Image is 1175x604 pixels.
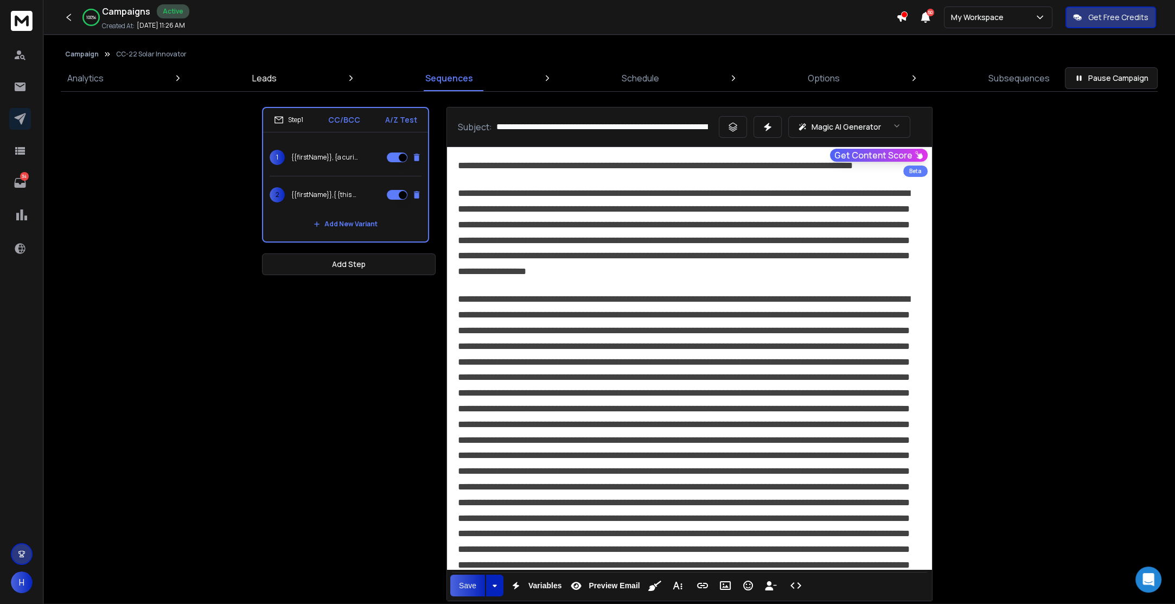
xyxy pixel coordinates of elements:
[1088,12,1148,23] p: Get Free Credits
[270,187,285,202] span: 2
[246,65,283,91] a: Leads
[65,50,99,59] button: Campaign
[61,65,110,91] a: Analytics
[1065,7,1156,28] button: Get Free Credits
[761,575,781,596] button: Insert Unsubscribe Link
[86,14,96,21] p: 100 %
[425,72,473,85] p: Sequences
[305,213,386,235] button: Add New Variant
[808,72,840,85] p: Options
[1065,67,1158,89] button: Pause Campaign
[526,581,564,590] span: Variables
[252,72,277,85] p: Leads
[102,5,150,18] h1: Campaigns
[291,190,361,199] p: {{firstName}},{ {this works really well|something you’ll like|a simple thing that helps|an idea w...
[692,575,713,596] button: Insert Link (Ctrl+K)
[988,72,1050,85] p: Subsequences
[274,115,303,125] div: Step 1
[157,4,189,18] div: Active
[622,72,659,85] p: Schedule
[458,120,492,133] p: Subject:
[328,115,360,125] p: CC/BCC
[738,575,758,596] button: Emoticons
[262,107,429,243] li: Step1CC/BCCA/Z Test1{{firstName}}, {a curious idea here|something to explore|worth looking at|an ...
[11,571,33,593] button: H
[927,9,934,16] span: 50
[67,72,104,85] p: Analytics
[506,575,564,596] button: Variables
[788,116,910,138] button: Magic AI Generator
[715,575,736,596] button: Insert Image (Ctrl+P)
[667,575,688,596] button: More Text
[20,172,29,181] p: 34
[137,21,185,30] p: [DATE] 11:26 AM
[262,253,436,275] button: Add Step
[812,122,881,132] p: Magic AI Generator
[982,65,1056,91] a: Subsequences
[903,166,928,177] div: Beta
[615,65,666,91] a: Schedule
[419,65,480,91] a: Sequences
[450,575,485,596] button: Save
[566,575,642,596] button: Preview Email
[116,50,187,59] p: CC-22 Solar Innovator
[951,12,1008,23] p: My Workspace
[830,149,928,162] button: Get Content Score
[801,65,846,91] a: Options
[586,581,642,590] span: Preview Email
[786,575,806,596] button: Code View
[9,172,31,194] a: 34
[291,153,361,162] p: {{firstName}}, {a curious idea here|something to explore|worth looking at|an idea to think about}...
[385,115,417,125] p: A/Z Test
[644,575,665,596] button: Clean HTML
[1135,567,1161,593] div: Open Intercom Messenger
[270,150,285,165] span: 1
[102,22,135,30] p: Created At:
